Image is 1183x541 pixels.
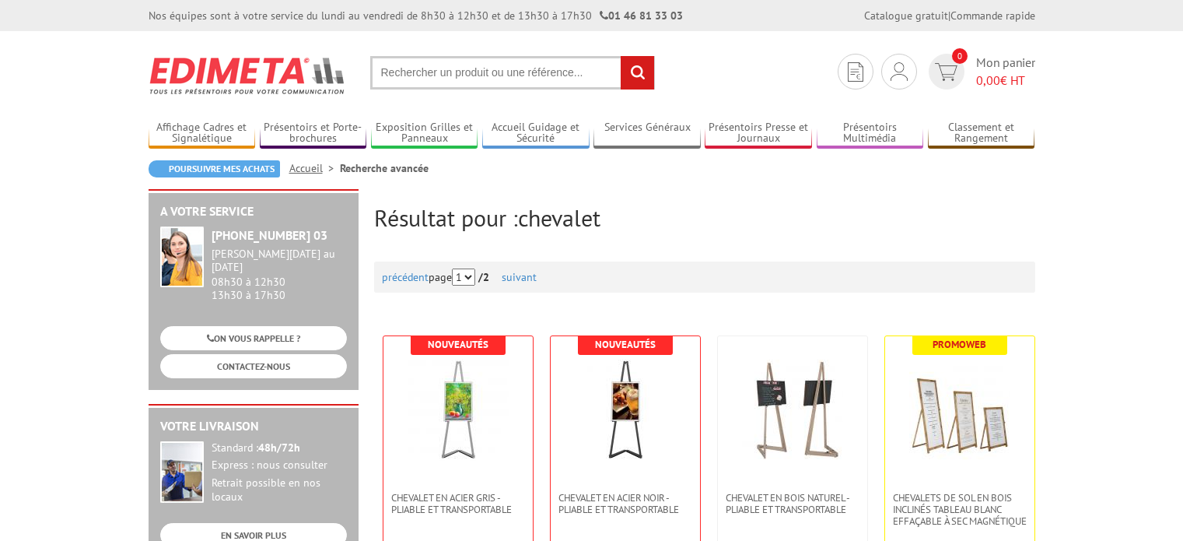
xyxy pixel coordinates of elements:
a: Poursuivre mes achats [149,160,280,177]
li: Recherche avancée [340,160,429,176]
span: € HT [976,72,1035,90]
img: Chevalet en bois naturel - Pliable et transportable [742,360,843,461]
a: devis rapide 0 Mon panier 0,00€ HT [925,54,1035,90]
a: Chevalets de sol en bois inclinés tableau blanc effaçable à sec magnétique [885,492,1034,527]
a: Accueil [289,161,340,175]
img: devis rapide [891,62,908,81]
input: rechercher [621,56,654,90]
strong: / [478,270,499,284]
b: Nouveautés [595,338,656,351]
span: 0 [952,48,968,64]
a: ON VOUS RAPPELLE ? [160,326,347,350]
div: Express : nous consulter [212,458,347,472]
a: Chevalet en Acier gris - Pliable et transportable [383,492,533,515]
strong: [PHONE_NUMBER] 03 [212,227,327,243]
img: devis rapide [935,63,957,81]
h2: A votre service [160,205,347,219]
div: | [864,8,1035,23]
div: 08h30 à 12h30 13h30 à 17h30 [212,248,347,301]
span: Chevalet en bois naturel - Pliable et transportable [726,492,859,515]
img: Edimeta [149,47,347,104]
span: Chevalets de sol en bois inclinés tableau blanc effaçable à sec magnétique [893,492,1027,527]
span: Chevalet en Acier gris - Pliable et transportable [391,492,525,515]
a: Catalogue gratuit [864,9,948,23]
span: 2 [483,270,489,284]
a: Services Généraux [593,121,701,146]
div: page [382,262,1027,293]
a: CONTACTEZ-NOUS [160,354,347,378]
div: Standard : [212,441,347,455]
a: précédent [382,270,429,284]
b: Nouveautés [428,338,488,351]
a: suivant [502,270,537,284]
img: Chevalets de sol en bois inclinés tableau blanc effaçable à sec magnétique [909,360,1010,461]
span: Chevalet en Acier noir - Pliable et transportable [558,492,692,515]
h2: Votre livraison [160,420,347,434]
a: Classement et Rangement [928,121,1035,146]
b: Promoweb [933,338,986,351]
a: Commande rapide [950,9,1035,23]
img: Chevalet en Acier noir - Pliable et transportable [575,360,676,461]
span: 0,00 [976,72,1000,88]
a: Exposition Grilles et Panneaux [371,121,478,146]
span: Mon panier [976,54,1035,90]
span: chevalet [518,202,600,233]
div: Nos équipes sont à votre service du lundi au vendredi de 8h30 à 12h30 et de 13h30 à 17h30 [149,8,683,23]
a: Accueil Guidage et Sécurité [482,121,590,146]
strong: 01 46 81 33 03 [600,9,683,23]
img: widget-service.jpg [160,227,204,287]
h2: Résultat pour : [374,205,1035,230]
a: Affichage Cadres et Signalétique [149,121,256,146]
a: Présentoirs Multimédia [817,121,924,146]
img: widget-livraison.jpg [160,441,204,503]
a: Présentoirs Presse et Journaux [705,121,812,146]
strong: 48h/72h [258,441,300,455]
a: Chevalet en Acier noir - Pliable et transportable [551,492,700,515]
img: devis rapide [848,62,863,82]
div: [PERSON_NAME][DATE] au [DATE] [212,248,347,274]
input: Rechercher un produit ou une référence... [370,56,655,90]
a: Présentoirs et Porte-brochures [260,121,367,146]
div: Retrait possible en nos locaux [212,476,347,504]
img: Chevalet en Acier gris - Pliable et transportable [408,360,509,461]
a: Chevalet en bois naturel - Pliable et transportable [718,492,867,515]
